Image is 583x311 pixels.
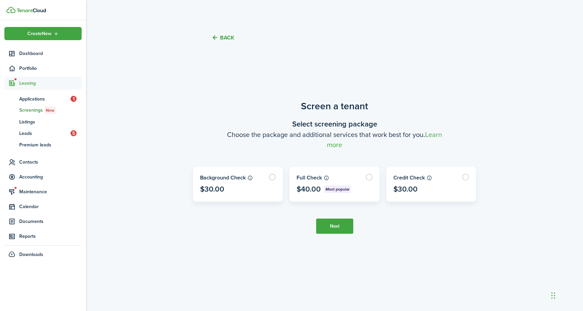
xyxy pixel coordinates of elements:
[19,251,43,258] span: Downloads
[193,99,476,113] h4: Screen a tenant
[19,233,82,240] span: Reports
[19,188,82,195] span: Maintenance
[4,105,82,116] a: ScreeningsNew
[19,50,82,57] span: Dashboard
[19,118,82,125] span: Listings
[19,141,82,148] span: Premium leads
[193,118,476,130] wizard-step-header-title: Select screening package
[551,285,555,306] div: Drag
[4,93,82,105] a: Applications1
[19,80,82,87] span: Leasing
[212,34,234,41] button: Back
[19,107,82,114] span: Screenings
[549,279,583,311] iframe: Chat Widget
[4,128,82,139] a: Leads5
[27,31,52,36] span: Create New
[4,47,82,60] a: Dashboard
[19,65,82,72] span: Portfolio
[46,107,54,113] span: New
[393,174,469,182] card-package-label: Credit Check
[71,130,77,136] span: 5
[193,130,476,150] wizard-step-header-description: Choose the package and additional services that work best for you.
[4,139,82,150] a: Premium leads
[4,230,82,243] a: Reports
[17,8,46,12] img: TenantCloud
[71,96,77,102] span: 1
[327,130,442,150] a: Learn more
[6,7,16,13] img: TenantCloud
[19,173,82,180] span: Accounting
[19,130,71,137] span: Leads
[4,27,82,40] button: Open menu
[4,116,82,128] a: Listings
[19,95,71,103] span: Applications
[316,219,353,234] button: Next
[19,218,82,225] span: Documents
[19,203,82,210] span: Calendar
[19,159,82,166] span: Contacts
